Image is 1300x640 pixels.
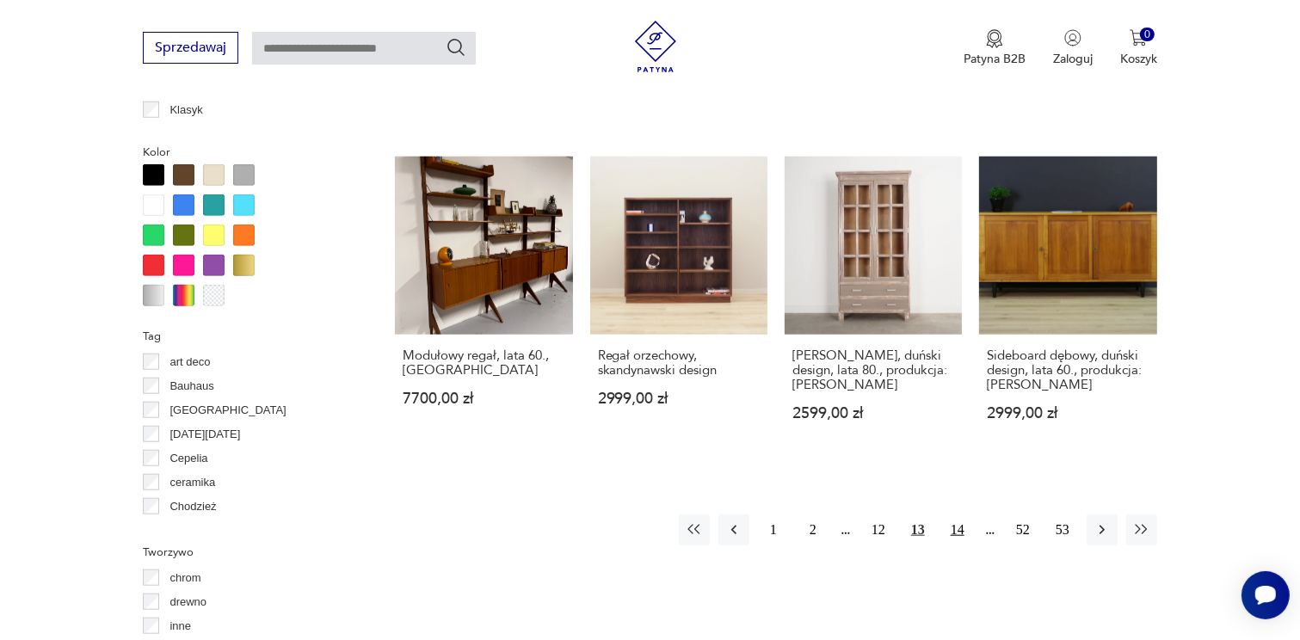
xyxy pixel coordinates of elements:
[792,348,954,392] h3: [PERSON_NAME], duński design, lata 80., produkcja: [PERSON_NAME]
[169,449,207,468] p: Cepelia
[1120,29,1157,67] button: 0Koszyk
[169,473,215,492] p: ceramika
[395,157,572,453] a: Modułowy regał, lata 60., NorwegiaModułowy regał, lata 60., [GEOGRAPHIC_DATA]7700,00 zł
[792,406,954,421] p: 2599,00 zł
[143,32,238,64] button: Sprzedawaj
[403,391,564,406] p: 7700,00 zł
[169,617,191,636] p: inne
[143,143,354,162] p: Kolor
[169,425,240,444] p: [DATE][DATE]
[143,43,238,55] a: Sprzedawaj
[986,29,1003,48] img: Ikona medalu
[1241,571,1290,619] iframe: Smartsupp widget button
[1140,28,1155,42] div: 0
[1053,51,1093,67] p: Zaloguj
[143,327,354,346] p: Tag
[964,29,1026,67] a: Ikona medaluPatyna B2B
[169,497,216,516] p: Chodzież
[1064,29,1081,46] img: Ikonka użytkownika
[942,514,973,545] button: 14
[979,157,1156,453] a: Sideboard dębowy, duński design, lata 60., produkcja: DaniaSideboard dębowy, duński design, lata ...
[590,157,767,453] a: Regał orzechowy, skandynawski designRegał orzechowy, skandynawski design2999,00 zł
[630,21,681,72] img: Patyna - sklep z meblami i dekoracjami vintage
[1007,514,1038,545] button: 52
[964,51,1026,67] p: Patyna B2B
[1053,29,1093,67] button: Zaloguj
[169,593,206,612] p: drewno
[403,348,564,378] h3: Modułowy regał, lata 60., [GEOGRAPHIC_DATA]
[1130,29,1147,46] img: Ikona koszyka
[987,348,1149,392] h3: Sideboard dębowy, duński design, lata 60., produkcja: [PERSON_NAME]
[758,514,789,545] button: 1
[169,521,213,540] p: Ćmielów
[169,377,213,396] p: Bauhaus
[169,101,202,120] p: Klasyk
[987,406,1149,421] p: 2999,00 zł
[1047,514,1078,545] button: 53
[1120,51,1157,67] p: Koszyk
[169,401,286,420] p: [GEOGRAPHIC_DATA]
[964,29,1026,67] button: Patyna B2B
[143,543,354,562] p: Tworzywo
[446,37,466,58] button: Szukaj
[785,157,962,453] a: Witryna dębowa, duński design, lata 80., produkcja: Dania[PERSON_NAME], duński design, lata 80., ...
[598,348,760,378] h3: Regał orzechowy, skandynawski design
[903,514,933,545] button: 13
[863,514,894,545] button: 12
[598,391,760,406] p: 2999,00 zł
[169,569,200,588] p: chrom
[169,353,210,372] p: art deco
[798,514,829,545] button: 2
